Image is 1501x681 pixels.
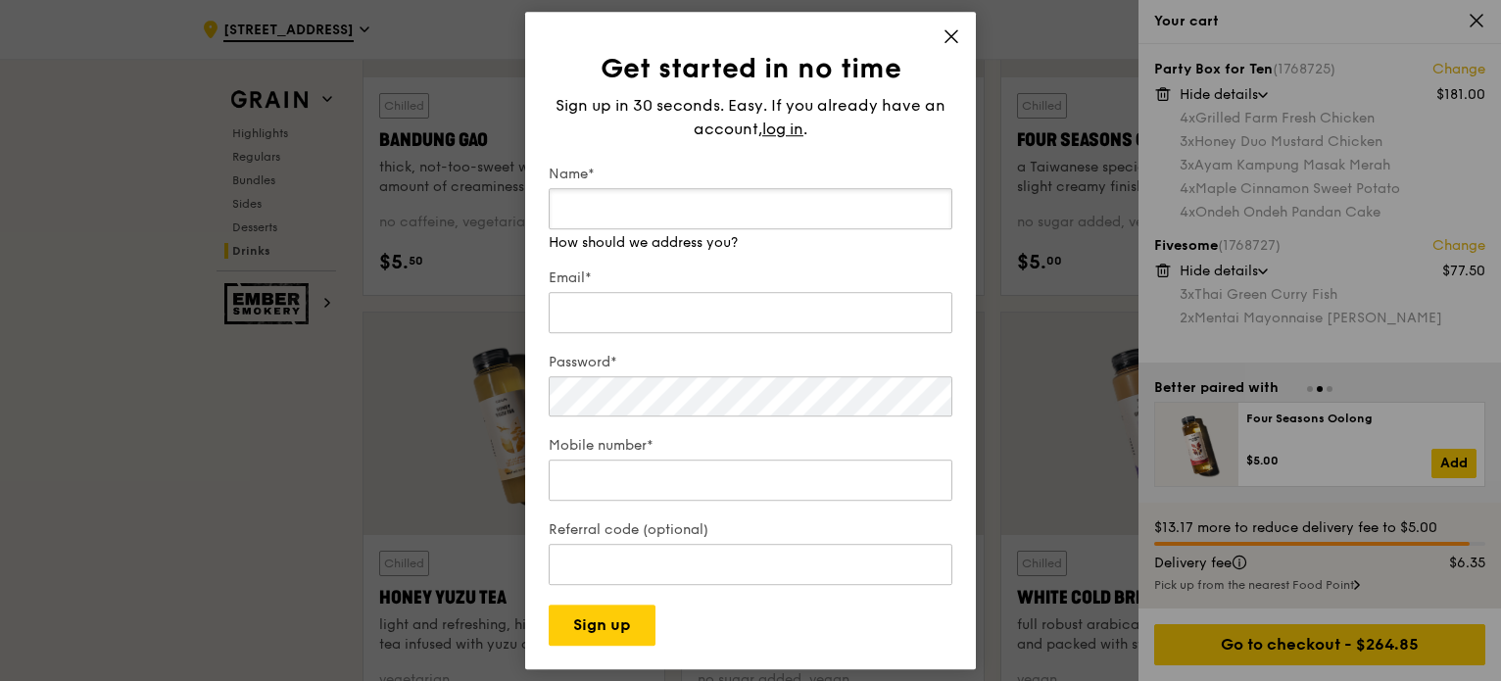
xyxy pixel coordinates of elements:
h1: Get started in no time [549,51,952,86]
button: Sign up [549,605,655,646]
label: Mobile number* [549,436,952,456]
span: Sign up in 30 seconds. Easy. If you already have an account, [556,96,945,138]
span: log in [762,118,803,141]
label: Email* [549,268,952,288]
div: How should we address you? [549,233,952,253]
span: . [803,120,807,138]
label: Name* [549,165,952,184]
label: Password* [549,353,952,372]
label: Referral code (optional) [549,520,952,540]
